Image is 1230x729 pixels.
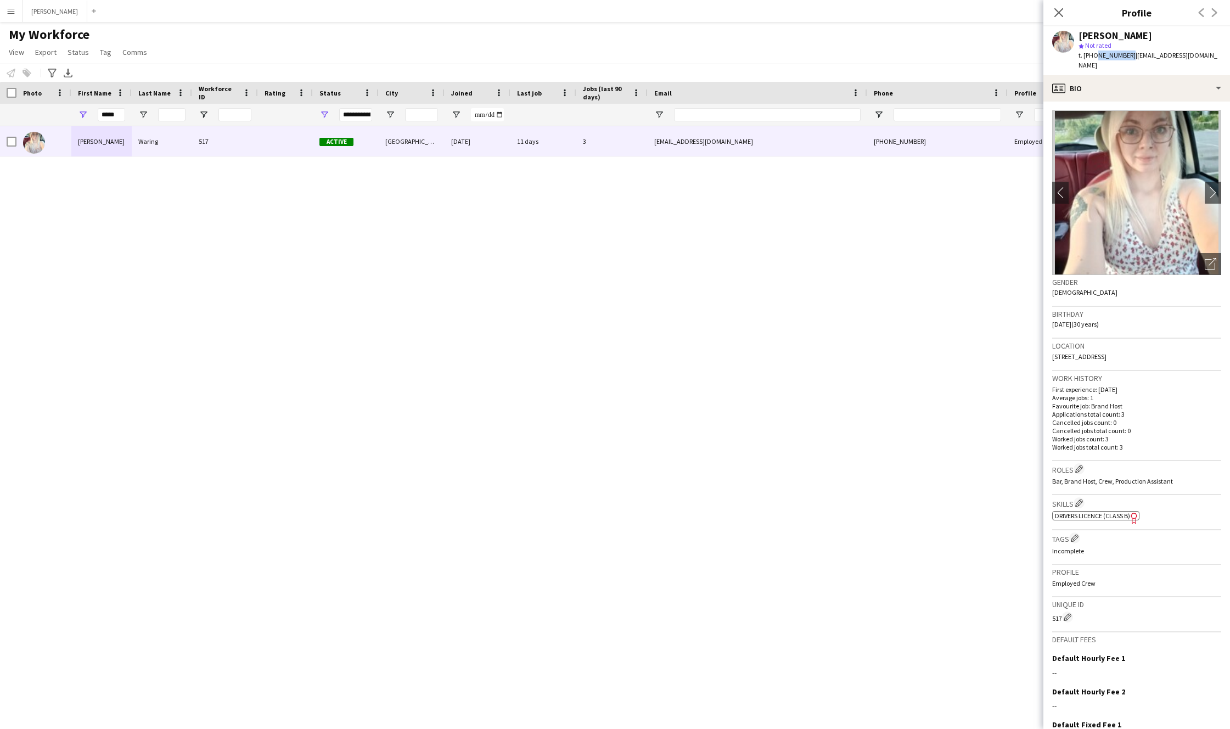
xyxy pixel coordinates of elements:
[385,110,395,120] button: Open Filter Menu
[138,89,171,97] span: Last Name
[1052,687,1125,697] h3: Default Hourly Fee 2
[1052,653,1125,663] h3: Default Hourly Fee 1
[1052,110,1221,275] img: Crew avatar or photo
[1085,41,1111,49] span: Not rated
[1052,320,1099,328] span: [DATE] (30 years)
[1008,126,1078,156] div: Employed Crew
[1052,497,1221,509] h3: Skills
[9,26,89,43] span: My Workforce
[100,47,111,57] span: Tag
[96,45,116,59] a: Tag
[1052,385,1221,394] p: First experience: [DATE]
[405,108,438,121] input: City Filter Input
[118,45,151,59] a: Comms
[1014,89,1036,97] span: Profile
[158,108,186,121] input: Last Name Filter Input
[61,66,75,80] app-action-btn: Export XLSX
[583,85,628,101] span: Jobs (last 90 days)
[23,1,87,22] button: [PERSON_NAME]
[874,89,893,97] span: Phone
[63,45,93,59] a: Status
[1052,701,1221,711] div: --
[1052,579,1221,587] p: Employed Crew
[1052,394,1221,402] p: Average jobs: 1
[1052,435,1221,443] p: Worked jobs count: 3
[1079,51,1136,59] span: t. [PHONE_NUMBER]
[78,89,111,97] span: First Name
[319,138,353,146] span: Active
[1014,110,1024,120] button: Open Filter Menu
[894,108,1001,121] input: Phone Filter Input
[319,110,329,120] button: Open Filter Menu
[576,126,648,156] div: 3
[451,110,461,120] button: Open Filter Menu
[1052,288,1117,296] span: [DEMOGRAPHIC_DATA]
[1043,75,1230,102] div: Bio
[654,110,664,120] button: Open Filter Menu
[4,45,29,59] a: View
[1052,547,1221,555] p: Incomplete
[874,110,884,120] button: Open Filter Menu
[1052,668,1221,677] div: --
[1052,567,1221,577] h3: Profile
[517,89,542,97] span: Last job
[1052,418,1221,427] p: Cancelled jobs count: 0
[1052,477,1173,485] span: Bar, Brand Host, Crew, Production Assistant
[674,108,861,121] input: Email Filter Input
[471,108,504,121] input: Joined Filter Input
[265,89,285,97] span: Rating
[78,110,88,120] button: Open Filter Menu
[138,110,148,120] button: Open Filter Menu
[1052,635,1221,644] h3: Default fees
[218,108,251,121] input: Workforce ID Filter Input
[867,126,1008,156] div: [PHONE_NUMBER]
[1052,373,1221,383] h3: Work history
[319,89,341,97] span: Status
[192,126,258,156] div: 517
[1079,31,1152,41] div: [PERSON_NAME]
[122,47,147,57] span: Comms
[1052,599,1221,609] h3: Unique ID
[654,89,672,97] span: Email
[1052,277,1221,287] h3: Gender
[46,66,59,80] app-action-btn: Advanced filters
[1052,402,1221,410] p: Favourite job: Brand Host
[385,89,398,97] span: City
[451,89,473,97] span: Joined
[199,110,209,120] button: Open Filter Menu
[1052,309,1221,319] h3: Birthday
[23,132,45,154] img: Amber-Leigh Waring
[1052,532,1221,544] h3: Tags
[1034,108,1071,121] input: Profile Filter Input
[648,126,867,156] div: [EMAIL_ADDRESS][DOMAIN_NAME]
[1199,253,1221,275] div: Open photos pop-in
[510,126,576,156] div: 11 days
[1052,463,1221,475] h3: Roles
[23,89,42,97] span: Photo
[132,126,192,156] div: Waring
[445,126,510,156] div: [DATE]
[98,108,125,121] input: First Name Filter Input
[1052,612,1221,623] div: 517
[1052,410,1221,418] p: Applications total count: 3
[31,45,61,59] a: Export
[1055,512,1130,520] span: Drivers Licence (Class B)
[71,126,132,156] div: [PERSON_NAME]
[35,47,57,57] span: Export
[1043,5,1230,20] h3: Profile
[1052,443,1221,451] p: Worked jobs total count: 3
[379,126,445,156] div: [GEOGRAPHIC_DATA]
[1052,352,1107,361] span: [STREET_ADDRESS]
[199,85,238,101] span: Workforce ID
[1052,341,1221,351] h3: Location
[1052,427,1221,435] p: Cancelled jobs total count: 0
[9,47,24,57] span: View
[68,47,89,57] span: Status
[1079,51,1217,69] span: | [EMAIL_ADDRESS][DOMAIN_NAME]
